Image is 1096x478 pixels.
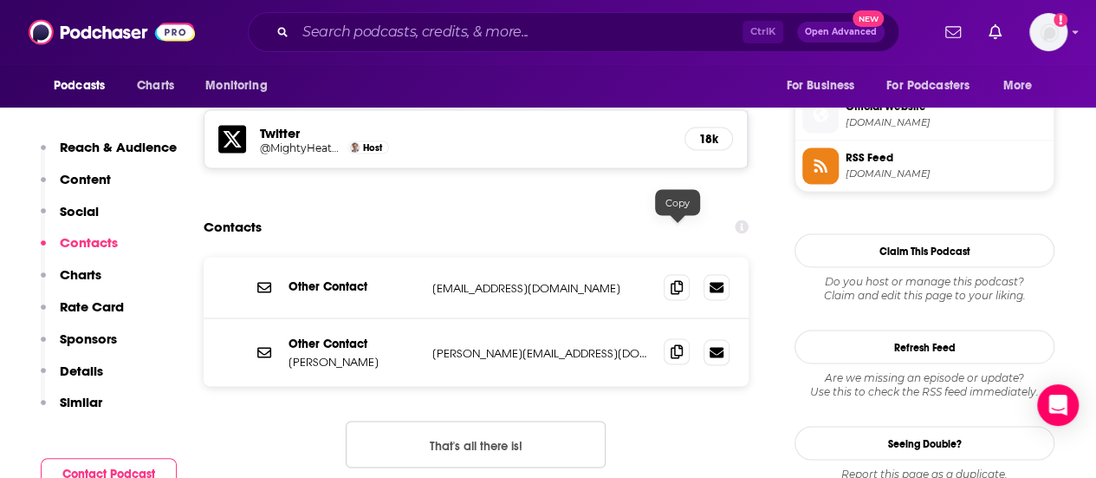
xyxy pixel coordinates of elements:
[774,69,876,102] button: open menu
[60,331,117,347] p: Sponsors
[41,171,111,203] button: Content
[205,74,267,98] span: Monitoring
[60,298,124,315] p: Rate Card
[938,17,968,47] a: Show notifications dropdown
[1029,13,1067,51] button: Show profile menu
[846,149,1047,165] span: RSS Feed
[1003,74,1033,98] span: More
[1029,13,1067,51] img: User Profile
[991,69,1054,102] button: open menu
[432,280,650,295] p: [EMAIL_ADDRESS][DOMAIN_NAME]
[794,274,1054,288] span: Do you host or manage this podcast?
[1054,13,1067,27] svg: Add a profile image
[60,363,103,379] p: Details
[41,331,117,363] button: Sponsors
[41,203,99,235] button: Social
[794,274,1054,302] div: Claim and edit this page to your liking.
[41,394,102,426] button: Similar
[42,69,127,102] button: open menu
[60,203,99,219] p: Social
[794,370,1054,398] div: Are we missing an episode or update? Use this to check the RSS feed immediately.
[794,233,1054,267] button: Claim This Podcast
[60,394,102,410] p: Similar
[432,345,650,360] p: [PERSON_NAME][EMAIL_ADDRESS][DOMAIN_NAME]
[41,298,124,331] button: Rate Card
[846,167,1047,180] span: politicalorphanage.libsyn.com
[193,69,289,102] button: open menu
[260,141,343,154] a: @MightyHeaton
[805,28,877,36] span: Open Advanced
[29,16,195,49] img: Podchaser - Follow, Share and Rate Podcasts
[982,17,1008,47] a: Show notifications dropdown
[350,142,360,152] img: Andrew Heaton
[60,139,177,155] p: Reach & Audience
[875,69,995,102] button: open menu
[60,234,118,251] p: Contacts
[289,336,418,350] p: Other Contact
[786,74,854,98] span: For Business
[797,22,885,43] button: Open AdvancedNew
[794,426,1054,460] a: Seeing Double?
[260,124,671,141] h5: Twitter
[802,147,1047,184] a: RSS Feed[DOMAIN_NAME]
[1037,384,1079,426] div: Open Intercom Messenger
[289,354,418,369] p: [PERSON_NAME]
[54,74,105,98] span: Podcasts
[699,131,718,146] h5: 18k
[60,171,111,187] p: Content
[41,139,177,171] button: Reach & Audience
[655,189,700,215] div: Copy
[346,421,606,468] button: Nothing here.
[794,330,1054,363] button: Refresh Feed
[60,266,101,283] p: Charts
[137,74,174,98] span: Charts
[289,278,418,293] p: Other Contact
[886,74,970,98] span: For Podcasters
[41,363,103,395] button: Details
[295,18,743,46] input: Search podcasts, credits, & more...
[743,21,783,43] span: Ctrl K
[248,12,899,52] div: Search podcasts, credits, & more...
[204,210,262,243] h2: Contacts
[853,10,884,27] span: New
[363,141,382,153] span: Host
[41,234,118,266] button: Contacts
[126,69,185,102] a: Charts
[41,266,101,298] button: Charts
[802,96,1047,133] a: Official Website[DOMAIN_NAME]
[846,115,1047,128] span: mightyheaton.com
[1029,13,1067,51] span: Logged in as AtriaBooks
